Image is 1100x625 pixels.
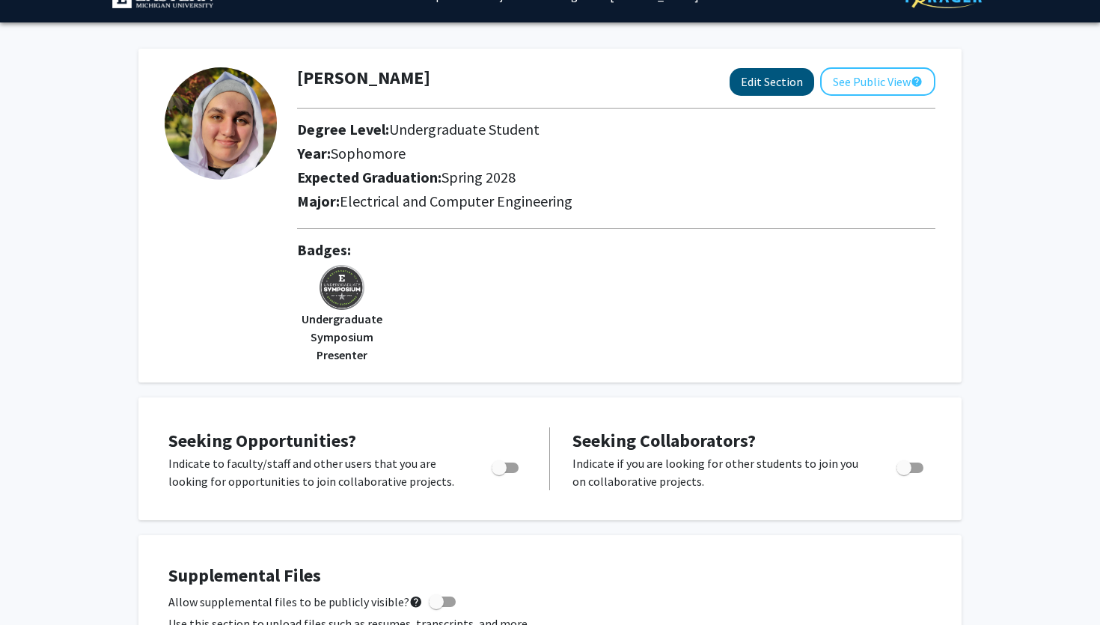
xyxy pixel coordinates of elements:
[297,144,911,162] h2: Year:
[409,593,423,611] mat-icon: help
[11,558,64,614] iframe: Chat
[441,168,516,186] span: Spring 2028
[389,120,540,138] span: Undergraduate Student
[165,67,277,180] img: Profile Picture
[320,265,364,310] img: emu_undergraduate_symposium_presenter.png
[820,67,935,96] button: See Public View
[297,192,935,210] h2: Major:
[890,454,932,477] div: Toggle
[572,429,756,452] span: Seeking Collaborators?
[331,144,406,162] span: Sophomore
[297,168,911,186] h2: Expected Graduation:
[911,73,923,91] mat-icon: help
[297,241,935,259] h2: Badges:
[297,310,387,364] p: Undergraduate Symposium Presenter
[572,454,868,490] p: Indicate if you are looking for other students to join you on collaborative projects.
[168,454,463,490] p: Indicate to faculty/staff and other users that you are looking for opportunities to join collabor...
[168,429,356,452] span: Seeking Opportunities?
[730,68,814,96] button: Edit Section
[297,67,430,89] h1: [PERSON_NAME]
[340,192,572,210] span: Electrical and Computer Engineering
[486,454,527,477] div: Toggle
[168,593,423,611] span: Allow supplemental files to be publicly visible?
[297,121,911,138] h2: Degree Level:
[168,565,932,587] h4: Supplemental Files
